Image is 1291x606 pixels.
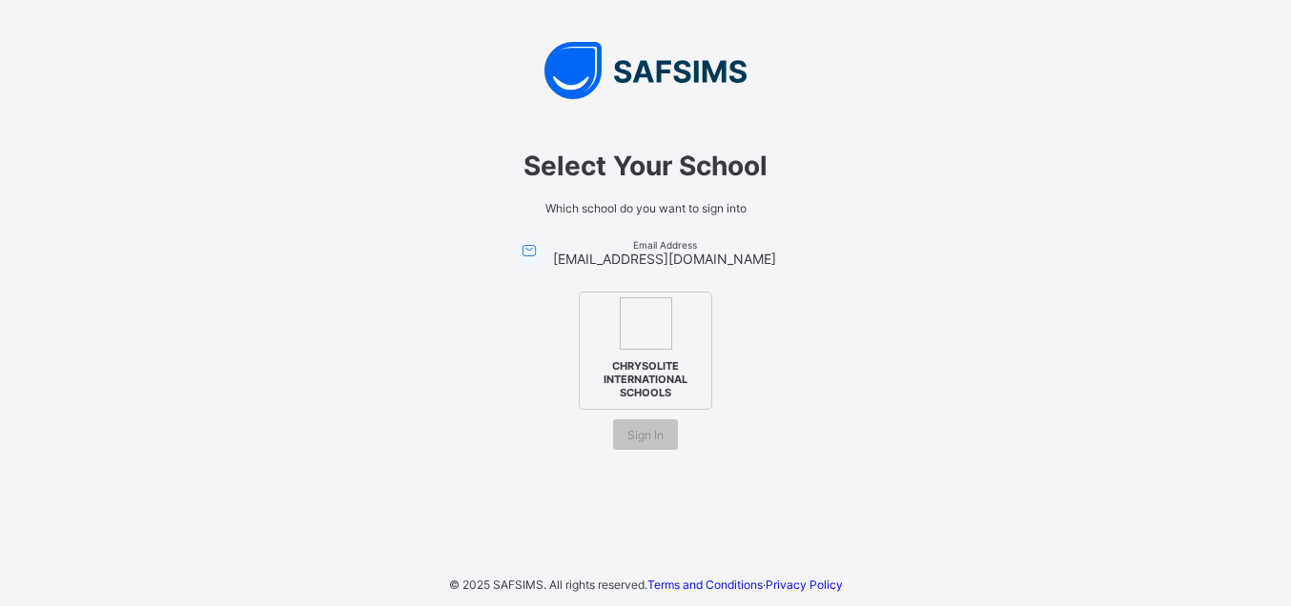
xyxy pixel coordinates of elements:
[553,251,776,267] span: [EMAIL_ADDRESS][DOMAIN_NAME]
[620,297,672,350] img: CHRYSOLITE INTERNATIONAL SCHOOLS
[359,42,932,99] img: SAFSIMS Logo
[647,577,843,592] span: ·
[379,150,912,182] span: Select Your School
[379,201,912,215] span: Which school do you want to sign into
[449,577,647,592] span: © 2025 SAFSIMS. All rights reserved.
[647,577,763,592] a: Terms and Conditions
[766,577,843,592] a: Privacy Policy
[553,239,776,251] span: Email Address
[587,354,704,404] span: CHRYSOLITE INTERNATIONAL SCHOOLS
[627,428,664,442] span: Sign In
